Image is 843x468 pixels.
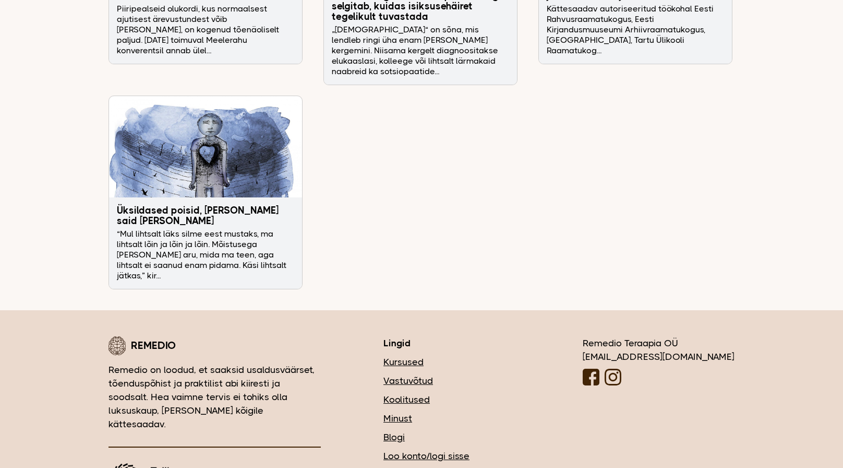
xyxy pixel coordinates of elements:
a: Vastuvõtud [383,374,520,388]
img: Facebooki logo [583,369,599,385]
h3: Lingid [383,336,520,350]
div: [EMAIL_ADDRESS][DOMAIN_NAME] [583,350,734,364]
p: „[DEMOGRAPHIC_DATA]“ on sõna, mis lendleb ringi üha enam [PERSON_NAME] kergemini. Niisama kergelt... [332,25,509,77]
a: Blogi [383,430,520,444]
p: “Mul lihtsalt läks silme eest mustaks, ma lihtsalt lõin ja lõin ja lõin. Mõistusega [PERSON_NAME]... [117,229,294,281]
div: Remedio [109,336,321,355]
img: Remedio logo [109,336,126,355]
a: Koolitused [383,393,520,406]
div: Remedio Teraapia OÜ [583,336,734,389]
a: Üksildased poisid, [PERSON_NAME] said [PERSON_NAME] “Mul lihtsalt läks silme eest mustaks, ma lih... [109,96,302,289]
a: Minust [383,412,520,425]
img: Instagrammi logo [605,369,621,385]
p: Piiripealseid olukordi, kus normaalsest ajutisest ärevustundest võib [PERSON_NAME], on kogenud tõ... [117,4,294,56]
h3: Üksildased poisid, [PERSON_NAME] said [PERSON_NAME] [117,205,294,226]
a: Loo konto/logi sisse [383,449,520,463]
a: Kursused [383,355,520,369]
p: Kättesaadav autoriseeritud töökohal Eesti Rahvusraamatukogus, Eesti Kirjandusmuuseumi Arhiivraama... [547,4,724,56]
p: Remedio on loodud, et saaksid usaldusväärset, tõenduspõhist ja praktilist abi kiiresti ja soodsal... [109,363,321,431]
